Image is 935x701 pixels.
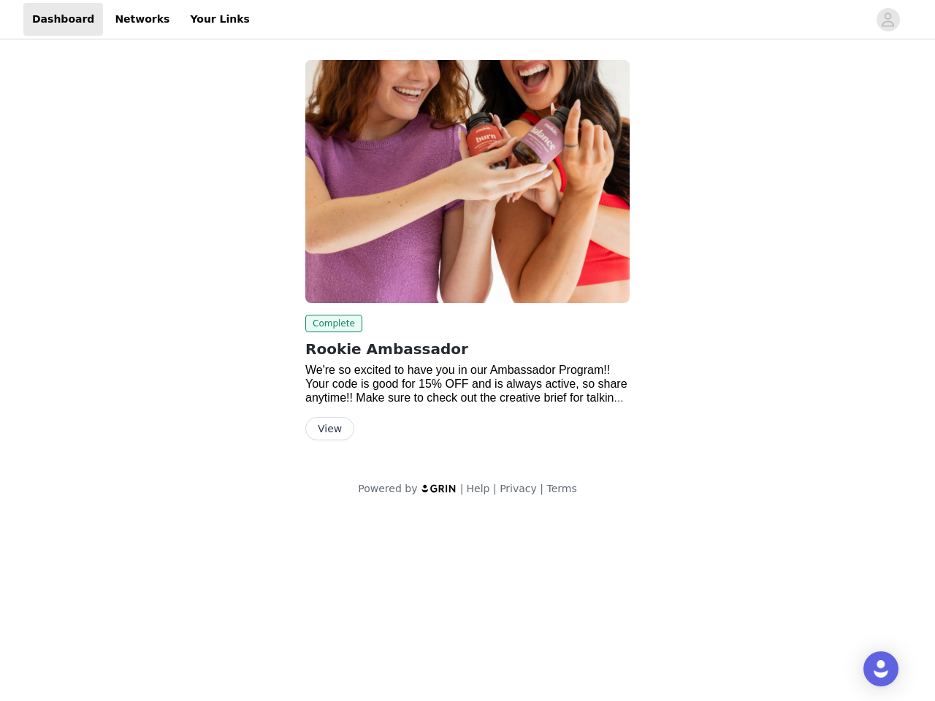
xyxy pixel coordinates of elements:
[305,364,630,418] span: We're so excited to have you in our Ambassador Program!! Your code is good for 15% OFF and is alw...
[305,315,362,332] span: Complete
[23,3,103,36] a: Dashboard
[305,424,354,434] a: View
[358,483,417,494] span: Powered by
[493,483,497,494] span: |
[863,651,898,686] div: Open Intercom Messenger
[460,483,464,494] span: |
[421,483,457,493] img: logo
[305,417,354,440] button: View
[106,3,178,36] a: Networks
[540,483,543,494] span: |
[881,8,895,31] div: avatar
[181,3,259,36] a: Your Links
[546,483,576,494] a: Terms
[305,338,630,360] h2: Rookie Ambassador
[500,483,537,494] a: Privacy
[305,60,630,303] img: Rookie Wellness
[467,483,490,494] a: Help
